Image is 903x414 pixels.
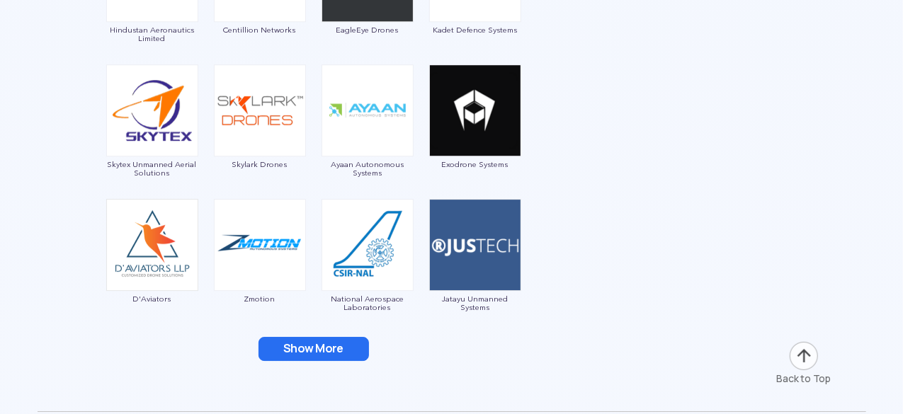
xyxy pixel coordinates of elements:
[321,238,414,311] a: National Aerospace Laboratories
[321,25,414,34] span: EagleEye Drones
[428,103,522,168] a: Exodrone Systems
[788,340,819,372] img: ic_arrow-up.png
[429,199,521,291] img: ic_jatayu.png
[106,238,199,303] a: D'Aviators
[106,103,199,177] a: Skytex Unmanned Aerial Solutions
[428,294,522,311] span: Jatayu Unmanned Systems
[213,25,307,34] span: Centillion Networks
[213,160,307,168] span: Skylark Drones
[259,337,369,361] button: Show More
[428,160,522,168] span: Exodrone Systems
[321,103,414,177] a: Ayaan Autonomous Systems
[106,160,199,177] span: Skytex Unmanned Aerial Solutions
[321,294,414,311] span: National Aerospace Laboratories
[776,372,831,386] div: Back to Top
[213,294,307,303] span: Zmotion
[214,199,306,291] img: ic_zmotion.png
[428,238,522,311] a: Jatayu Unmanned Systems
[213,238,307,303] a: Zmotion
[213,103,307,168] a: Skylark Drones
[106,25,199,42] span: Hindustan Aeronautics Limited
[106,64,198,156] img: ic_skytex.png
[106,199,198,291] img: ic_daviators.png
[428,25,522,34] span: Kadet Defence Systems
[106,294,199,303] span: D'Aviators
[429,64,521,156] img: img_exodrone.png
[214,64,306,156] img: ic_skylark.png
[321,160,414,177] span: Ayaan Autonomous Systems
[322,199,414,291] img: ic_nationalaerospace.png
[322,64,414,156] img: img_ayaan.png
